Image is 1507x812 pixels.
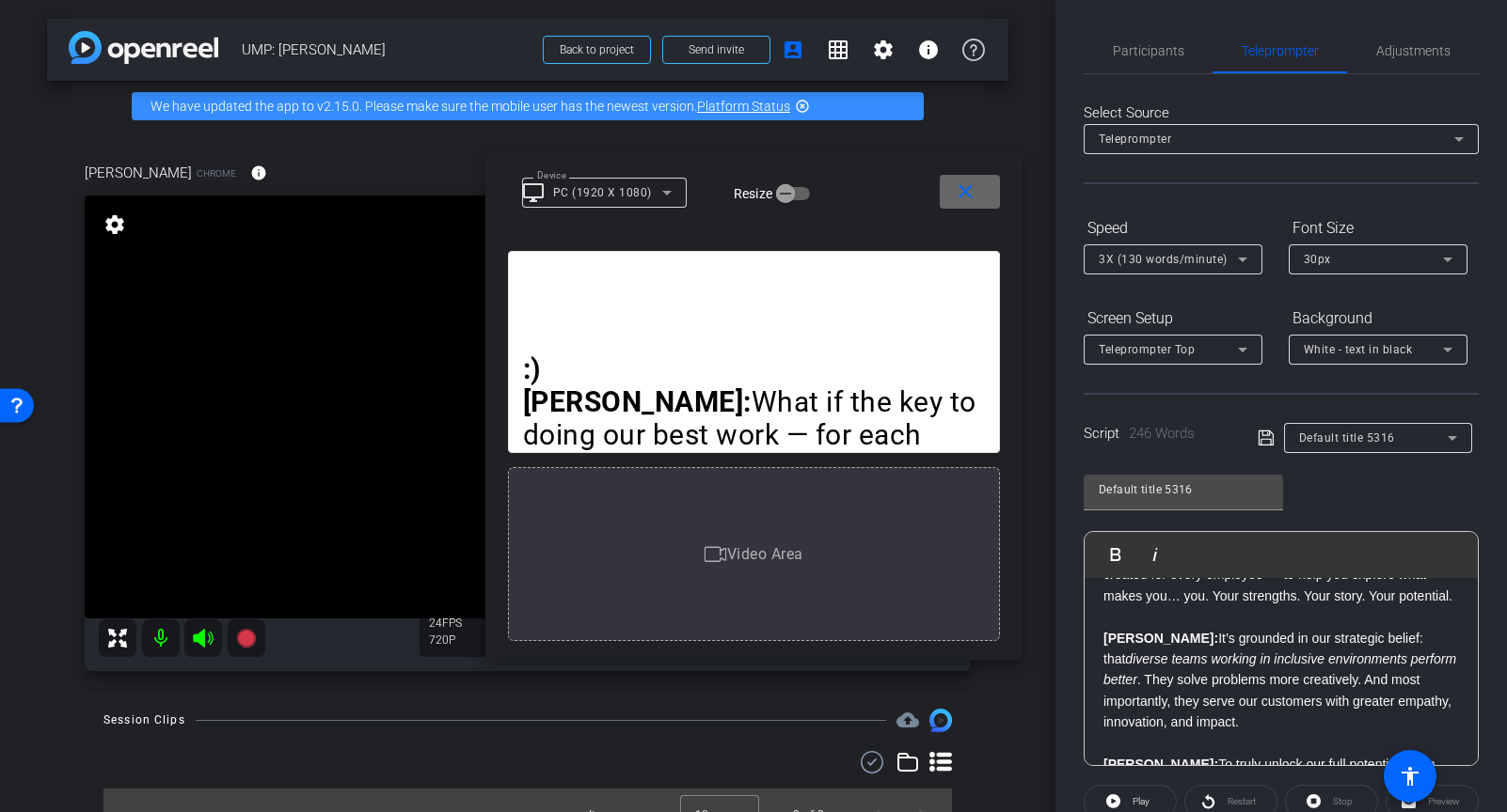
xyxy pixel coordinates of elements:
span: Chrome [197,166,236,180]
strong: [PERSON_NAME]: [1103,631,1218,646]
span: Destinations for your clips [896,709,919,731]
mat-icon: account_box [782,39,804,61]
div: Select Source [1084,102,1479,124]
span: 3X (130 words/minute) [1099,253,1228,266]
mat-select-trigger: PC (1920 X 1080) [553,186,652,199]
span: Play [1133,796,1150,806]
mat-icon: desktop_windows [522,181,545,204]
p: What if the key to doing our best work — for each other, and for our customers — starts with unlo... [523,385,985,584]
span: 30px [1304,253,1331,266]
span: 246 Words [1129,425,1195,442]
div: Font Size [1289,212,1467,244]
div: Script [1084,423,1231,445]
mat-icon: cloud_upload [896,709,919,731]
div: 720P [429,632,476,648]
div: Session Clips [103,710,185,729]
span: Send invite [689,42,744,57]
img: Session clips [929,709,952,731]
mat-label: Device [537,170,566,180]
span: Teleprompter [1242,44,1319,57]
div: Speed [1084,212,1262,244]
div: 00:00:00 [476,616,602,648]
mat-icon: highlight_off [795,99,810,114]
span: Video Area [727,544,803,562]
mat-icon: close [954,180,977,204]
em: diverse teams working in inclusive environments perform better [1103,651,1456,687]
span: [PERSON_NAME] [85,163,192,183]
mat-icon: accessibility [1399,765,1421,788]
span: UMP: [PERSON_NAME] [242,31,531,69]
div: Background [1289,303,1467,335]
img: app-logo [69,31,218,64]
div: Screen Setup [1084,303,1262,335]
span: Adjustments [1376,44,1451,57]
p: It’s grounded in our strategic belief: that . They solve problems more creatively. And most impor... [1103,628,1459,733]
span: Teleprompter [1099,133,1171,146]
span: Default title 5316 [1299,431,1395,445]
span: Participants [1113,44,1184,57]
span: Back to project [560,43,634,56]
strong: :) [523,352,542,385]
div: 24 [429,616,476,631]
input: Title [1099,478,1268,501]
span: Teleprompter Top [1099,343,1195,356]
strong: [PERSON_NAME]: [1103,757,1218,772]
mat-icon: grid_on [827,39,849,61]
mat-icon: settings [872,39,895,61]
div: We have updated the app to v2.15.0. Please make sure the mobile user has the newest version. [132,92,924,120]
a: Platform Status [697,99,790,114]
button: Italic (⌘I) [1137,536,1173,573]
mat-icon: info [917,39,940,61]
mat-icon: settings [102,213,128,236]
span: White - text in black [1304,343,1413,356]
mat-icon: info [250,164,267,181]
span: FPS [442,617,462,630]
label: Resize [734,184,777,203]
strong: [PERSON_NAME]: [523,385,752,418]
